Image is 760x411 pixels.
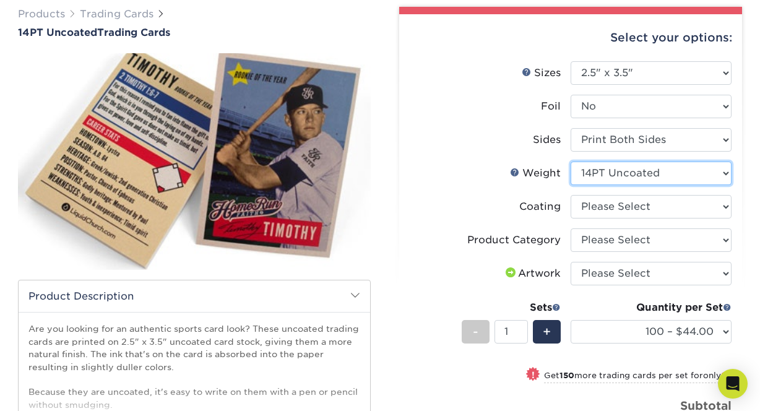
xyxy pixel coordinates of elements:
[541,99,561,114] div: Foil
[473,322,478,341] span: -
[533,132,561,147] div: Sides
[3,373,105,407] iframe: Google Customer Reviews
[503,266,561,281] div: Artwork
[18,27,371,38] a: 14PT UncoatedTrading Cards
[409,14,732,61] div: Select your options:
[510,166,561,181] div: Weight
[519,199,561,214] div: Coating
[80,8,153,20] a: Trading Cards
[19,280,370,312] h2: Product Description
[462,300,561,315] div: Sets
[522,66,561,80] div: Sizes
[18,8,65,20] a: Products
[543,322,551,341] span: +
[544,371,732,383] small: Get more trading cards per set for
[532,368,535,381] span: !
[718,369,748,399] div: Open Intercom Messenger
[18,40,371,283] img: 14PT Uncoated 01
[703,371,732,380] span: only
[467,233,561,248] div: Product Category
[571,300,732,315] div: Quantity per Set
[18,27,97,38] span: 14PT Uncoated
[559,371,574,380] strong: 150
[18,27,371,38] h1: Trading Cards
